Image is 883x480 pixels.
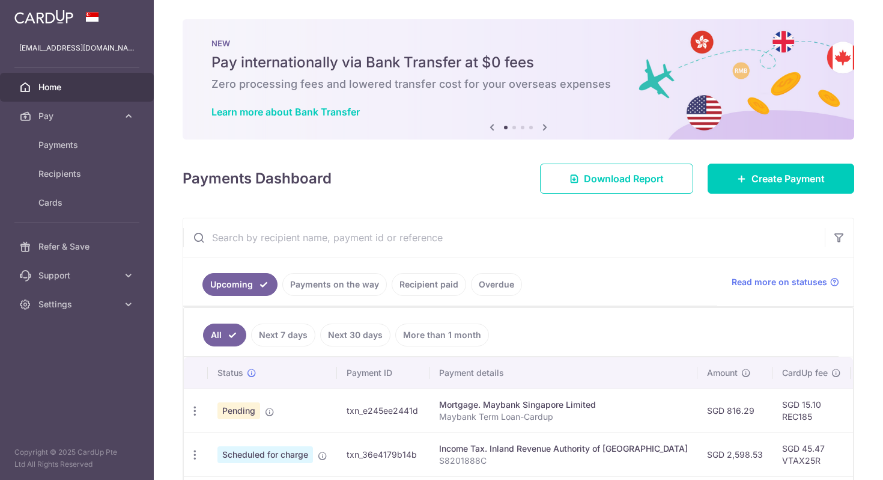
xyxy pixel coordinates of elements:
a: Create Payment [708,164,854,194]
h5: Pay internationally via Bank Transfer at $0 fees [211,53,825,72]
span: Settings [38,298,118,310]
span: Create Payment [751,171,825,186]
p: S8201888C [439,455,688,467]
span: Pay [38,110,118,122]
td: SGD 15.10 REC185 [772,389,851,432]
img: CardUp [14,10,73,24]
span: Cards [38,197,118,209]
span: Amount [707,367,738,379]
h4: Payments Dashboard [183,168,332,189]
span: Scheduled for charge [217,446,313,463]
th: Payment details [429,357,697,389]
td: txn_36e4179b14b [337,432,429,476]
a: Overdue [471,273,522,296]
div: Mortgage. Maybank Singapore Limited [439,399,688,411]
a: Download Report [540,164,693,194]
span: Recipients [38,168,118,180]
p: Maybank Term Loan-Cardup [439,411,688,423]
a: Read more on statuses [732,276,839,288]
a: Learn more about Bank Transfer [211,106,360,118]
a: Payments on the way [282,273,387,296]
span: Pending [217,402,260,419]
span: Read more on statuses [732,276,827,288]
h6: Zero processing fees and lowered transfer cost for your overseas expenses [211,77,825,91]
img: Bank transfer banner [183,19,854,140]
iframe: Opens a widget where you can find more information [806,444,871,474]
th: Payment ID [337,357,429,389]
span: Home [38,81,118,93]
span: Refer & Save [38,241,118,253]
a: Next 30 days [320,324,390,346]
input: Search by recipient name, payment id or reference [183,218,825,257]
a: More than 1 month [395,324,489,346]
div: Income Tax. Inland Revenue Authority of [GEOGRAPHIC_DATA] [439,443,688,455]
span: Support [38,269,118,282]
td: SGD 2,598.53 [697,432,772,476]
p: [EMAIL_ADDRESS][DOMAIN_NAME] [19,42,135,54]
p: NEW [211,38,825,48]
td: txn_e245ee2441d [337,389,429,432]
td: SGD 816.29 [697,389,772,432]
a: All [203,324,246,346]
span: Download Report [584,171,664,186]
td: SGD 45.47 VTAX25R [772,432,851,476]
a: Next 7 days [251,324,315,346]
a: Recipient paid [392,273,466,296]
span: Status [217,367,243,379]
span: Payments [38,139,118,151]
span: CardUp fee [782,367,828,379]
a: Upcoming [202,273,278,296]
